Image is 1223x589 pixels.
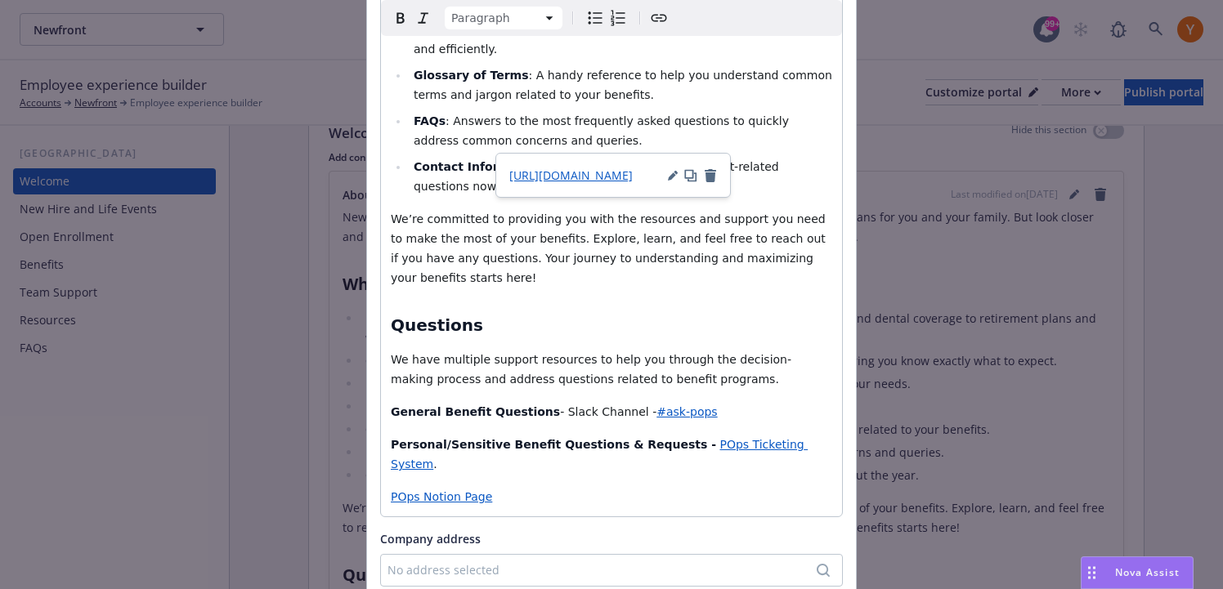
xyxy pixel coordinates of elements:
[433,457,437,471] span: .
[414,114,446,127] strong: FAQs
[509,167,633,184] a: [URL][DOMAIN_NAME]
[414,114,792,147] span: : Answers to the most frequently asked questions to quickly address common concerns and queries.
[388,561,819,578] div: No address selected
[391,490,492,503] a: POps Notion Page
[414,69,529,82] strong: Glossary of Terms
[584,7,629,29] div: toggle group
[391,315,483,335] span: Questions
[817,564,830,577] svg: Search
[607,7,629,29] button: Numbered list
[391,353,791,386] span: We have multiple support resources to help you through the decision-making process and address qu...
[412,7,435,29] button: Italic
[391,405,560,418] strong: General Benefit Questions
[1082,557,1102,588] div: Drag to move
[560,405,656,418] span: - Slack Channel -
[380,531,481,547] span: Company address
[1081,556,1194,589] button: Nova Assist
[391,212,829,284] span: We’re committed to providing you with the resources and support you need to make the most of your...
[414,69,835,101] span: : A handy reference to help you understand common terms and jargon related to your benefits.
[656,405,717,418] a: #ask-pops
[1115,565,1180,579] span: Nova Assist
[647,7,670,29] button: Create link
[389,7,412,29] button: Bold
[509,167,633,183] span: [URL][DOMAIN_NAME]
[380,554,843,587] button: No address selected
[584,7,607,29] button: Bulleted list
[445,7,562,29] button: Block type
[391,438,716,451] strong: Personal/Sensitive Benefit Questions & Requests -
[414,160,544,173] strong: Contact Information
